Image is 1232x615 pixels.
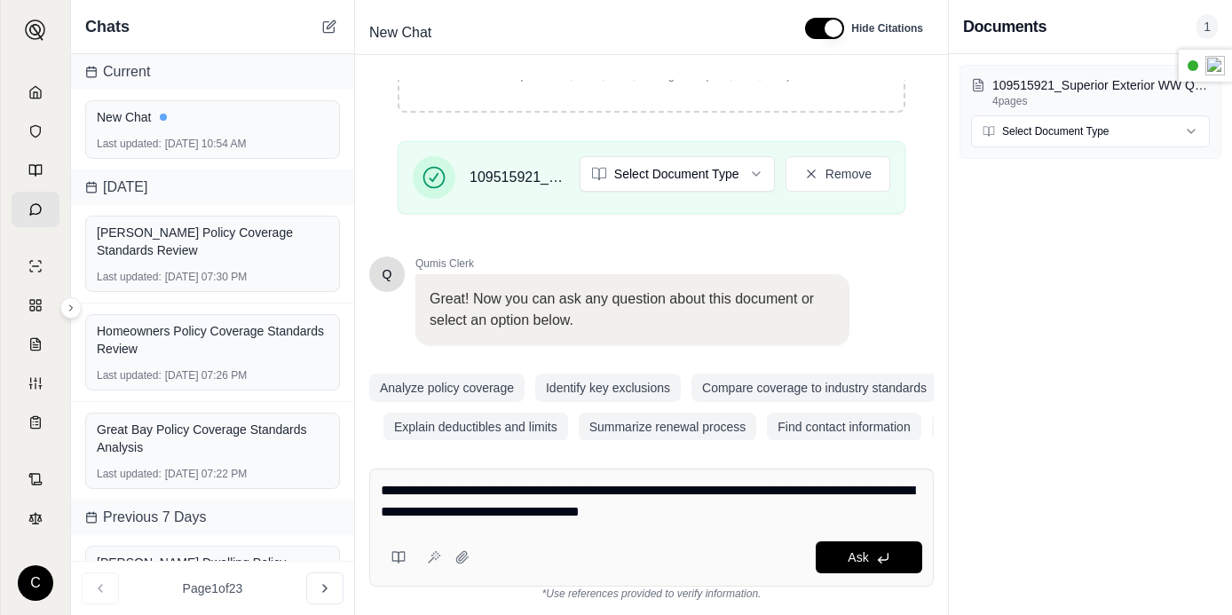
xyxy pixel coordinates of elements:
p: 109515921_Superior Exterior WW Quote.pdf [992,76,1210,94]
span: Ask [848,550,868,564]
div: New Chat [97,108,328,126]
span: Chats [85,14,130,39]
div: [PERSON_NAME] Policy Coverage Standards Review [97,224,328,259]
button: Expand sidebar [60,297,82,319]
span: Last updated: [97,137,162,151]
button: Identify key exclusions [535,374,681,402]
span: Last updated: [97,270,162,284]
a: Contract Analysis [12,461,59,497]
a: Documents Vault [12,114,59,149]
div: [DATE] 07:26 PM [97,368,328,382]
button: Explain deductibles and limits [383,413,568,441]
button: Check for specific endorsements [932,413,1133,441]
div: Edit Title [362,19,784,47]
span: 109515921_Superior Exterior WW Quote.pdf [470,167,565,188]
div: [DATE] 07:30 PM [97,270,328,284]
button: New Chat [319,16,340,37]
div: [DATE] 10:54 AM [97,137,328,151]
span: New Chat [362,19,438,47]
div: Homeowners Policy Coverage Standards Review [97,322,328,358]
p: Great! Now you can ask any question about this document or select an option below. [430,288,835,331]
p: 4 pages [992,94,1210,108]
span: Hide Citations [851,21,923,35]
button: Analyze policy coverage [369,374,525,402]
button: 109515921_Superior Exterior WW Quote.pdf4pages [971,76,1210,108]
button: Compare coverage to industry standards [691,374,937,402]
div: *Use references provided to verify information. [369,587,934,601]
div: Previous 7 Days [71,500,354,535]
button: Find contact information [767,413,920,441]
span: Page 1 of 23 [183,580,243,597]
button: Expand sidebar [18,12,53,48]
div: Current [71,54,354,90]
a: Claim Coverage [12,327,59,362]
button: Remove [786,156,890,192]
a: Single Policy [12,248,59,284]
div: [DATE] [71,170,354,205]
button: Ask [816,541,922,573]
span: Qumis Clerk [415,256,849,271]
a: Policy Comparisons [12,288,59,323]
img: Expand sidebar [25,20,46,41]
a: Custom Report [12,366,59,401]
div: [PERSON_NAME] Dwelling Policy Coverages Recap [97,554,328,589]
span: Last updated: [97,368,162,382]
span: 1 [1196,14,1218,39]
a: Prompt Library [12,153,59,188]
a: Chat [12,192,59,227]
span: Last updated: [97,467,162,481]
h3: Documents [963,14,1046,39]
a: Coverage Table [12,405,59,440]
div: [DATE] 07:22 PM [97,467,328,481]
a: Home [12,75,59,110]
a: Legal Search Engine [12,501,59,536]
button: Summarize renewal process [579,413,757,441]
span: Hello [383,265,392,283]
div: C [18,565,53,601]
div: Great Bay Policy Coverage Standards Analysis [97,421,328,456]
